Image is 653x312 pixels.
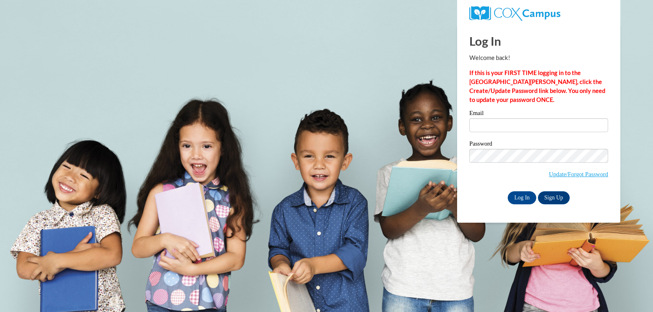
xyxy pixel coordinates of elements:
a: COX Campus [469,9,560,16]
input: Log In [508,191,536,204]
a: Update/Forgot Password [549,171,608,177]
h1: Log In [469,33,608,49]
p: Welcome back! [469,53,608,62]
a: Sign Up [538,191,570,204]
img: COX Campus [469,6,560,21]
label: Email [469,110,608,118]
strong: If this is your FIRST TIME logging in to the [GEOGRAPHIC_DATA][PERSON_NAME], click the Create/Upd... [469,69,605,103]
label: Password [469,141,608,149]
